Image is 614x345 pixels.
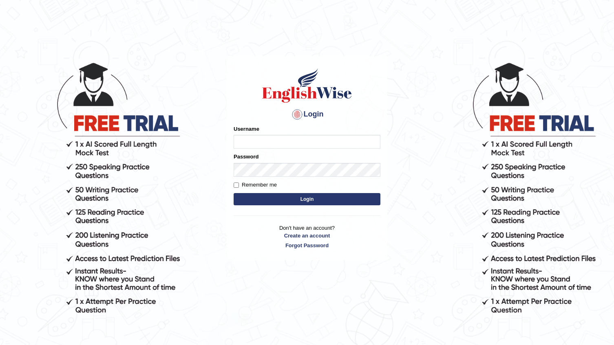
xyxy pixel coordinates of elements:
input: Remember me [234,182,239,188]
a: Create an account [234,232,380,240]
h4: Login [234,108,380,121]
button: Login [234,193,380,205]
label: Password [234,153,258,160]
label: Username [234,125,259,133]
a: Forgot Password [234,242,380,249]
img: Logo of English Wise sign in for intelligent practice with AI [261,67,353,104]
label: Remember me [234,181,277,189]
p: Don't have an account? [234,224,380,249]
